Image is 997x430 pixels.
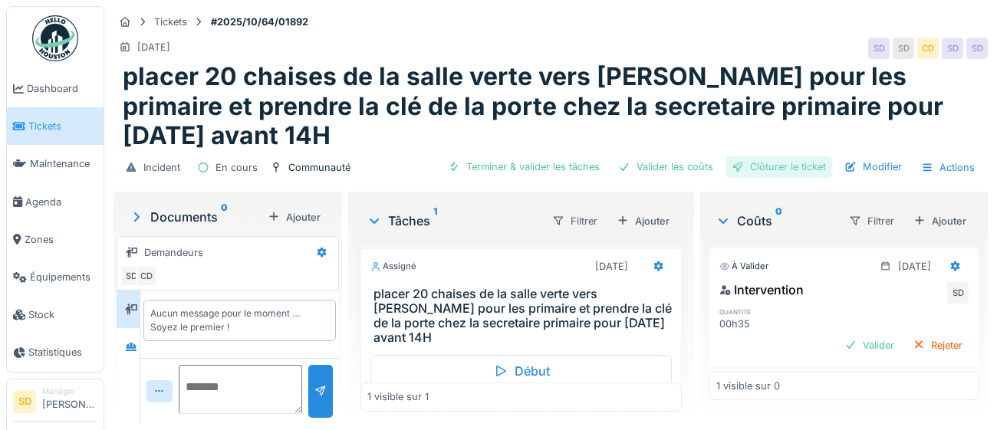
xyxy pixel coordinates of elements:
[7,221,104,258] a: Zones
[30,270,97,284] span: Équipements
[262,207,327,228] div: Ajouter
[25,232,97,247] span: Zones
[42,386,97,419] li: [PERSON_NAME]
[30,156,97,171] span: Maintenance
[838,156,908,177] div: Modifier
[7,107,104,145] a: Tickets
[123,62,979,150] h1: placer 20 chaises de la salle verte vers [PERSON_NAME] pour les primaire et prendre la clé de la ...
[370,260,416,273] div: Assigné
[775,212,782,230] sup: 0
[143,160,180,175] div: Incident
[150,307,329,334] div: Aucun message pour le moment … Soyez le premier !
[868,38,890,59] div: SD
[719,281,804,299] div: Intervention
[726,156,832,177] div: Clôturer le ticket
[154,15,187,29] div: Tickets
[7,145,104,182] a: Maintenance
[719,307,799,317] h6: quantité
[838,335,900,356] div: Valider
[914,156,982,179] div: Actions
[716,212,836,230] div: Coûts
[7,183,104,221] a: Agenda
[7,296,104,333] a: Stock
[842,210,901,232] div: Filtrer
[28,119,97,133] span: Tickets
[13,390,36,413] li: SD
[13,386,97,422] a: SD Manager[PERSON_NAME]
[917,38,939,59] div: CD
[907,211,972,231] div: Ajouter
[288,160,350,175] div: Communauté
[144,245,203,260] div: Demandeurs
[610,211,676,231] div: Ajouter
[966,38,988,59] div: SD
[898,259,931,274] div: [DATE]
[7,70,104,107] a: Dashboard
[32,15,78,61] img: Badge_color-CXgf-gQk.svg
[373,287,675,346] h3: placer 20 chaises de la salle verte vers [PERSON_NAME] pour les primaire et prendre la clé de la ...
[28,345,97,359] span: Statistiques
[433,212,437,230] sup: 1
[136,265,157,287] div: CD
[442,156,606,177] div: Terminer & valider les tâches
[370,355,672,387] div: Début
[7,333,104,371] a: Statistiques
[7,258,104,296] a: Équipements
[42,386,97,397] div: Manager
[893,38,914,59] div: SD
[205,15,314,29] strong: #2025/10/64/01892
[719,317,799,331] div: 00h35
[216,160,258,175] div: En cours
[367,390,429,405] div: 1 visible sur 1
[221,208,228,226] sup: 0
[137,40,170,54] div: [DATE]
[907,335,969,356] div: Rejeter
[129,208,262,226] div: Documents
[595,259,628,274] div: [DATE]
[942,38,963,59] div: SD
[716,379,780,393] div: 1 visible sur 0
[719,260,768,273] div: À valider
[28,307,97,322] span: Stock
[25,195,97,209] span: Agenda
[947,282,969,304] div: SD
[367,212,539,230] div: Tâches
[545,210,604,232] div: Filtrer
[27,81,97,96] span: Dashboard
[120,265,142,287] div: SD
[612,156,719,177] div: Valider les coûts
